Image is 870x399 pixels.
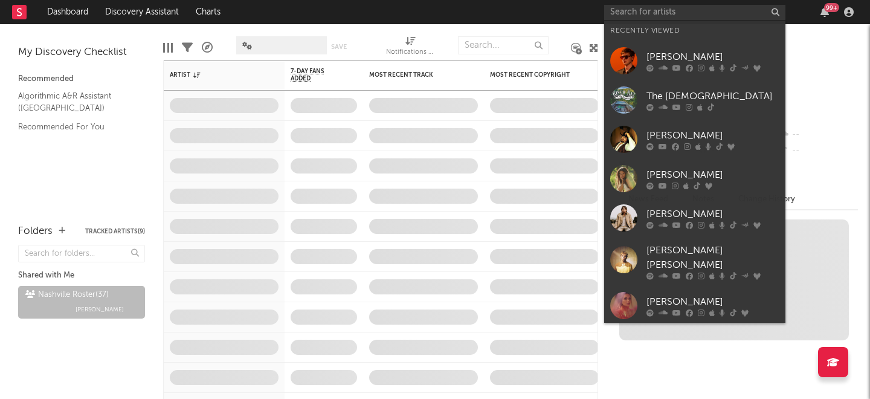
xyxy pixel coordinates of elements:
div: 99 + [824,3,839,12]
a: Recommended For You [18,120,133,134]
input: Search for artists [604,5,785,20]
div: Notifications (Artist) [386,45,434,60]
button: Save [331,44,347,50]
button: 99+ [820,7,829,17]
div: [PERSON_NAME] [646,167,779,182]
a: [PERSON_NAME] [604,120,785,159]
div: [PERSON_NAME] [646,128,779,143]
div: Filters [182,30,193,65]
input: Search... [458,36,549,54]
div: My Discovery Checklist [18,45,145,60]
div: -- [778,127,858,143]
input: Search for folders... [18,245,145,262]
a: [PERSON_NAME] [604,159,785,198]
div: Nashville Roster ( 37 ) [25,288,109,302]
a: [PERSON_NAME] [604,286,785,325]
a: [PERSON_NAME] [604,41,785,80]
div: [PERSON_NAME] [646,50,779,64]
a: Algorithmic A&R Assistant ([GEOGRAPHIC_DATA]) [18,89,133,114]
span: [PERSON_NAME] [76,302,124,317]
div: Folders [18,224,53,239]
div: Recommended [18,72,145,86]
a: [PERSON_NAME] [604,198,785,238]
div: Recently Viewed [610,24,779,38]
a: The [DEMOGRAPHIC_DATA] [604,80,785,120]
button: Tracked Artists(9) [85,229,145,235]
a: Nashville Roster(37)[PERSON_NAME] [18,286,145,319]
div: Most Recent Track [369,71,460,79]
div: Notifications (Artist) [386,30,434,65]
div: Most Recent Copyright [490,71,581,79]
div: [PERSON_NAME] [646,294,779,309]
div: Edit Columns [163,30,173,65]
div: [PERSON_NAME] [646,207,779,221]
a: [PERSON_NAME] [PERSON_NAME] [604,238,785,286]
span: 7-Day Fans Added [291,68,339,82]
div: Shared with Me [18,268,145,283]
div: Artist [170,71,260,79]
div: A&R Pipeline [202,30,213,65]
div: [PERSON_NAME] [PERSON_NAME] [646,244,779,273]
div: -- [778,143,858,158]
div: The [DEMOGRAPHIC_DATA] [646,89,779,103]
